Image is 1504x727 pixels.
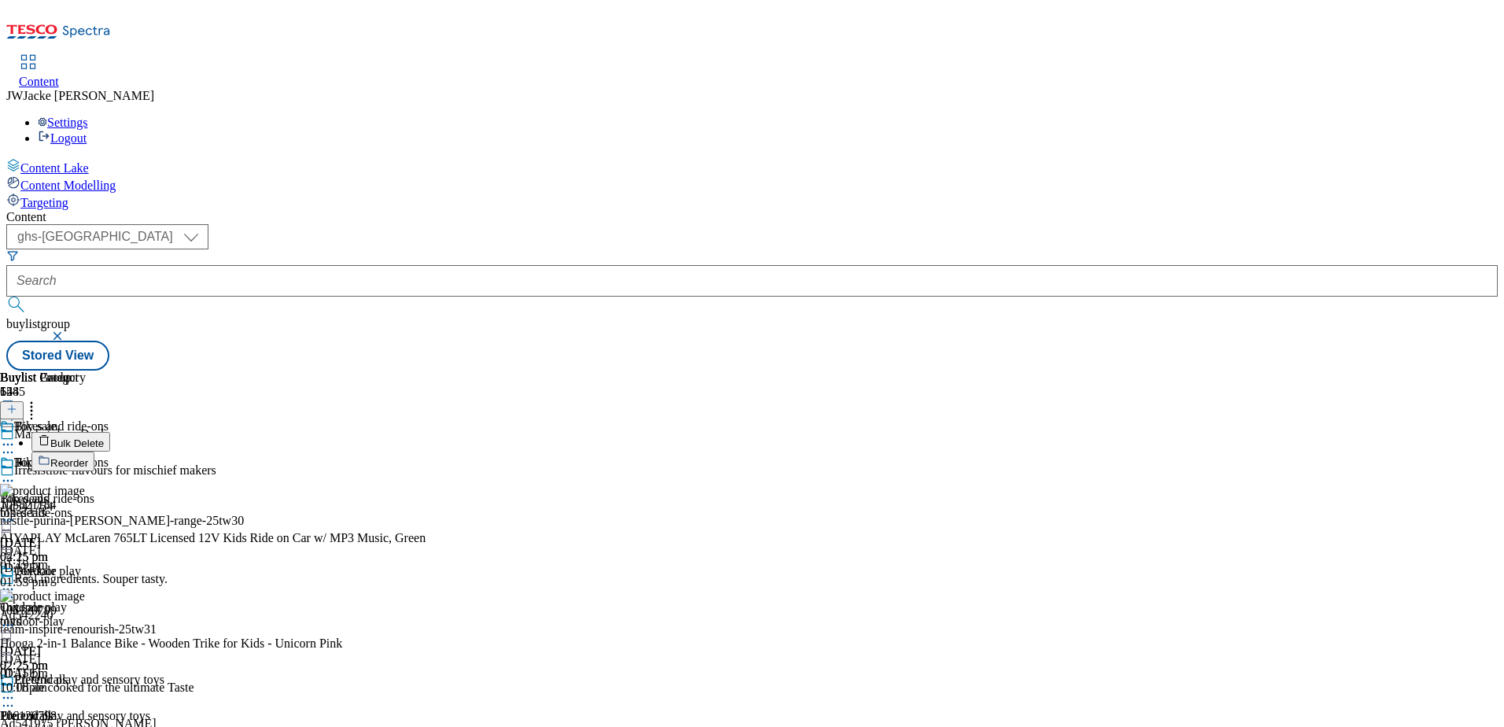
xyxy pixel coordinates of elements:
span: Targeting [20,196,68,209]
button: Stored View [6,341,109,371]
a: Content Lake [6,158,1498,175]
a: Content [19,56,59,89]
a: Settings [38,116,88,129]
span: JW [6,89,23,102]
span: Reorder [50,457,88,469]
span: Content [19,75,59,88]
button: Bulk Delete [31,432,110,452]
a: Logout [38,131,87,145]
span: Bulk Delete [50,437,104,449]
span: Content Lake [20,161,89,175]
span: buylistgroup [6,317,70,330]
a: Targeting [6,193,1498,210]
div: Content [6,210,1498,224]
span: Jacke [PERSON_NAME] [23,89,154,102]
span: Content Modelling [20,179,116,192]
button: Reorder [31,452,94,471]
input: Search [6,265,1498,297]
svg: Search Filters [6,249,19,262]
a: Content Modelling [6,175,1498,193]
